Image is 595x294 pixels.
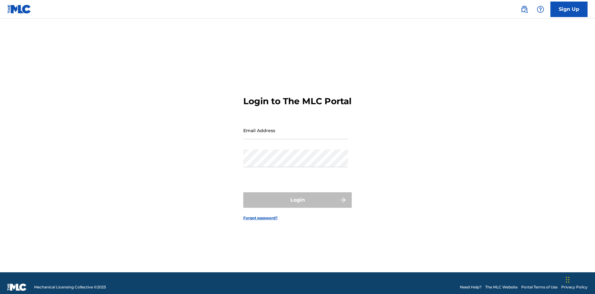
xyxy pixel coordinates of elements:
a: Forgot password? [243,215,278,221]
img: MLC Logo [7,5,31,14]
span: Mechanical Licensing Collective © 2025 [34,284,106,290]
div: Help [534,3,547,16]
img: logo [7,283,27,291]
a: Privacy Policy [561,284,588,290]
h3: Login to The MLC Portal [243,96,351,107]
a: The MLC Website [485,284,518,290]
a: Public Search [518,3,531,16]
img: search [521,6,528,13]
img: help [537,6,544,13]
div: Drag [566,270,570,289]
iframe: Chat Widget [564,264,595,294]
a: Need Help? [460,284,482,290]
a: Portal Terms of Use [521,284,558,290]
a: Sign Up [550,2,588,17]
